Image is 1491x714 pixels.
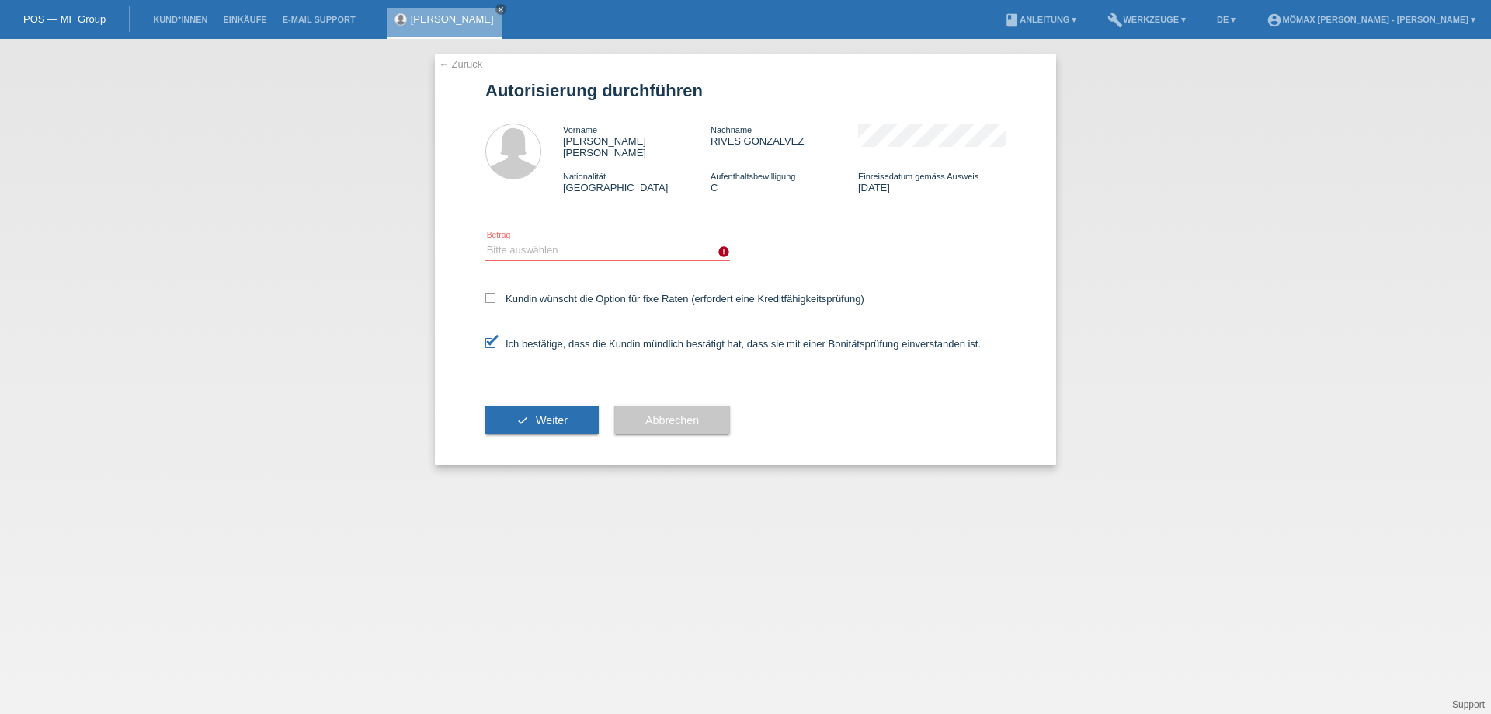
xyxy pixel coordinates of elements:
[497,5,505,13] i: close
[645,414,699,427] span: Abbrechen
[1267,12,1282,28] i: account_circle
[711,172,795,181] span: Aufenthaltsbewilligung
[718,246,730,258] i: error
[614,406,730,435] button: Abbrechen
[1259,15,1483,24] a: account_circleMömax [PERSON_NAME] - [PERSON_NAME] ▾
[411,13,494,25] a: [PERSON_NAME]
[495,4,506,15] a: close
[23,13,106,25] a: POS — MF Group
[711,125,752,134] span: Nachname
[485,81,1006,100] h1: Autorisierung durchführen
[563,124,711,158] div: [PERSON_NAME] [PERSON_NAME]
[711,170,858,193] div: C
[1209,15,1243,24] a: DE ▾
[275,15,363,24] a: E-Mail Support
[858,170,1006,193] div: [DATE]
[536,414,568,427] span: Weiter
[439,58,482,70] a: ← Zurück
[711,124,858,147] div: RIVES GONZALVEZ
[563,125,597,134] span: Vorname
[1452,699,1485,710] a: Support
[563,172,606,181] span: Nationalität
[1100,15,1194,24] a: buildWerkzeuge ▾
[485,338,981,350] label: Ich bestätige, dass die Kundin mündlich bestätigt hat, dass sie mit einer Bonitätsprüfung einvers...
[485,293,864,305] label: Kundin wünscht die Option für fixe Raten (erfordert eine Kreditfähigkeitsprüfung)
[858,172,978,181] span: Einreisedatum gemäss Ausweis
[1004,12,1020,28] i: book
[1107,12,1123,28] i: build
[996,15,1084,24] a: bookAnleitung ▾
[563,170,711,193] div: [GEOGRAPHIC_DATA]
[485,406,599,435] button: check Weiter
[215,15,274,24] a: Einkäufe
[145,15,215,24] a: Kund*innen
